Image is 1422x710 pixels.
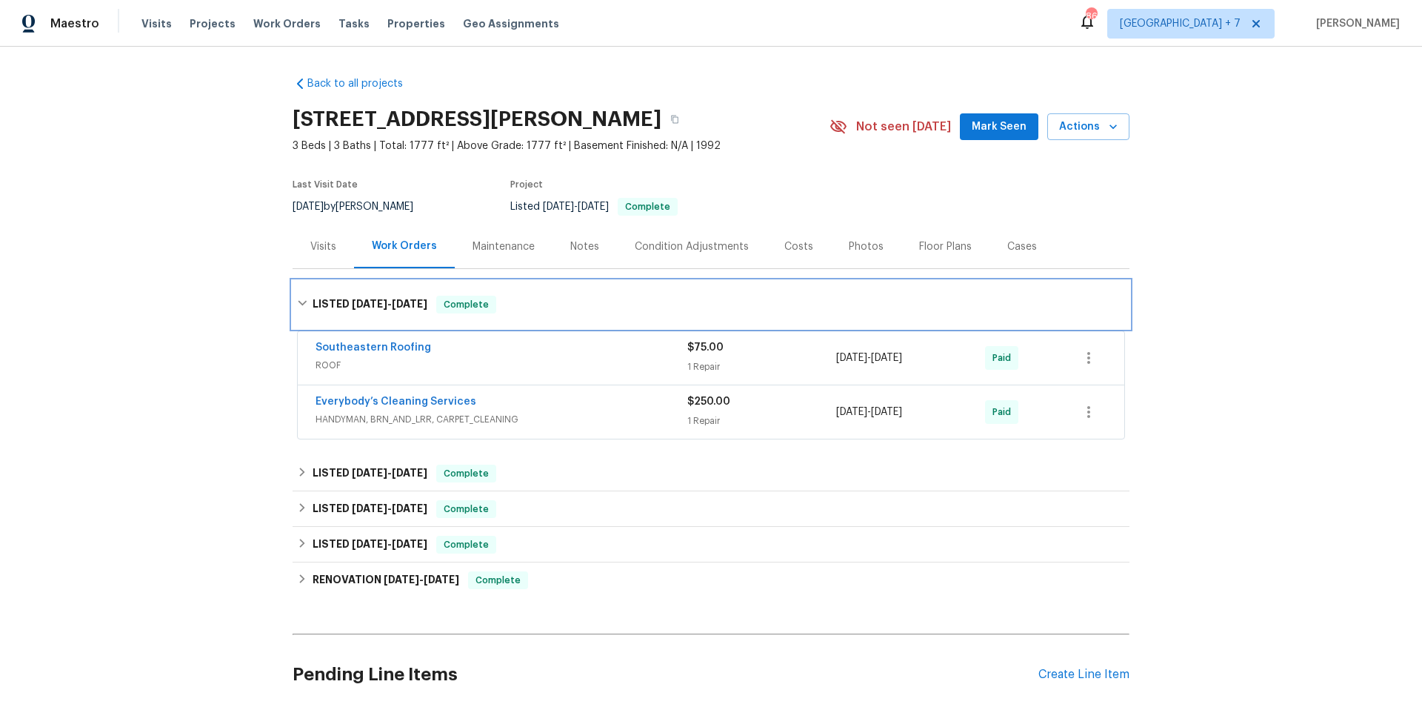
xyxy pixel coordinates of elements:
span: Complete [619,202,676,211]
span: ROOF [316,358,687,373]
span: - [352,299,427,309]
span: [PERSON_NAME] [1310,16,1400,31]
div: 86 [1086,9,1096,24]
span: Last Visit Date [293,180,358,189]
span: Complete [438,466,495,481]
span: Project [510,180,543,189]
span: Visits [141,16,172,31]
span: - [836,351,902,365]
span: Paid [992,351,1017,365]
span: Mark Seen [972,118,1027,136]
span: [DATE] [352,503,387,514]
span: - [384,574,459,585]
span: - [352,539,427,549]
span: Maestro [50,16,99,31]
h6: LISTED [313,296,427,313]
span: [DATE] [392,539,427,549]
span: [DATE] [871,407,902,417]
span: - [352,468,427,478]
div: LISTED [DATE]-[DATE]Complete [293,456,1129,491]
a: Everybody’s Cleaning Services [316,397,476,407]
span: - [352,503,427,514]
span: Complete [438,502,495,517]
h6: LISTED [313,500,427,518]
span: Properties [387,16,445,31]
span: Paid [992,405,1017,419]
div: by [PERSON_NAME] [293,198,431,216]
div: LISTED [DATE]-[DATE]Complete [293,281,1129,328]
h2: [STREET_ADDRESS][PERSON_NAME] [293,112,661,127]
div: 1 Repair [687,359,836,374]
span: [DATE] [392,468,427,478]
span: [DATE] [578,202,609,212]
div: Costs [784,239,813,254]
span: [DATE] [384,574,419,585]
h6: LISTED [313,465,427,482]
span: Listed [510,202,678,212]
span: [DATE] [293,202,324,212]
span: [DATE] [424,574,459,585]
div: Maintenance [473,239,535,254]
span: Not seen [DATE] [856,119,951,134]
div: Visits [310,239,336,254]
button: Actions [1047,113,1129,141]
h2: Pending Line Items [293,640,1038,709]
span: [DATE] [392,299,427,309]
span: 3 Beds | 3 Baths | Total: 1777 ft² | Above Grade: 1777 ft² | Basement Finished: N/A | 1992 [293,139,829,153]
div: Condition Adjustments [635,239,749,254]
span: Tasks [338,19,370,29]
div: Floor Plans [919,239,972,254]
span: Complete [438,297,495,312]
h6: RENOVATION [313,571,459,589]
div: Photos [849,239,884,254]
span: $250.00 [687,397,730,407]
span: [DATE] [352,539,387,549]
span: [DATE] [836,407,867,417]
div: LISTED [DATE]-[DATE]Complete [293,491,1129,527]
div: Work Orders [372,239,437,253]
h6: LISTED [313,536,427,554]
span: Actions [1059,118,1118,136]
span: Projects [190,16,236,31]
span: [DATE] [543,202,574,212]
span: Work Orders [253,16,321,31]
div: Notes [570,239,599,254]
span: [DATE] [392,503,427,514]
div: RENOVATION [DATE]-[DATE]Complete [293,563,1129,598]
span: $75.00 [687,342,724,353]
span: HANDYMAN, BRN_AND_LRR, CARPET_CLEANING [316,412,687,427]
span: Geo Assignments [463,16,559,31]
div: 1 Repair [687,414,836,428]
span: [DATE] [352,468,387,478]
span: [DATE] [871,353,902,363]
span: Complete [470,573,527,588]
span: [DATE] [836,353,867,363]
span: - [543,202,609,212]
span: - [836,405,902,419]
a: Back to all projects [293,76,435,91]
button: Mark Seen [960,113,1038,141]
div: LISTED [DATE]-[DATE]Complete [293,527,1129,563]
div: Create Line Item [1038,668,1129,682]
a: Southeastern Roofing [316,342,431,353]
button: Copy Address [661,106,688,133]
div: Cases [1007,239,1037,254]
span: [DATE] [352,299,387,309]
span: [GEOGRAPHIC_DATA] + 7 [1120,16,1241,31]
span: Complete [438,537,495,552]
